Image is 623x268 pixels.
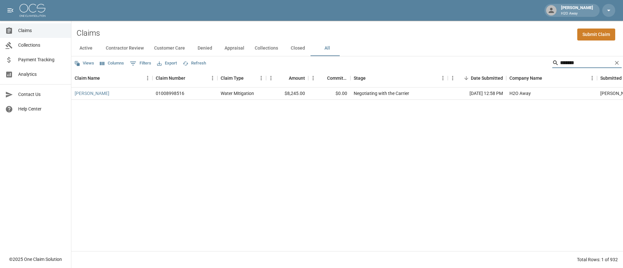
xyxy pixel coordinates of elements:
[18,27,66,34] span: Claims
[217,69,266,87] div: Claim Type
[18,91,66,98] span: Contact Us
[438,73,448,83] button: Menu
[312,41,342,56] button: All
[327,69,347,87] div: Committed Amount
[208,73,217,83] button: Menu
[561,11,593,17] p: H2O Away
[9,256,62,262] div: © 2025 One Claim Solution
[587,73,597,83] button: Menu
[181,58,208,68] button: Refresh
[18,56,66,63] span: Payment Tracking
[308,87,350,100] div: $0.00
[350,69,448,87] div: Stage
[280,74,289,83] button: Sort
[266,73,276,83] button: Menu
[354,69,366,87] div: Stage
[75,90,109,97] a: [PERSON_NAME]
[143,73,153,83] button: Menu
[185,74,194,83] button: Sort
[156,69,185,87] div: Claim Number
[462,74,471,83] button: Sort
[71,41,623,56] div: dynamic tabs
[19,4,45,17] img: ocs-logo-white-transparent.png
[155,58,178,68] button: Export
[4,4,17,17] button: open drawer
[577,256,618,263] div: Total Rows: 1 of 932
[542,74,551,83] button: Sort
[509,69,542,87] div: Company Name
[128,58,153,69] button: Show filters
[250,41,283,56] button: Collections
[577,29,615,41] a: Submit Claim
[266,87,308,100] div: $8,245.00
[244,74,253,83] button: Sort
[552,58,622,69] div: Search
[448,69,506,87] div: Date Submitted
[509,90,531,97] div: H2O Away
[506,69,597,87] div: Company Name
[75,69,100,87] div: Claim Name
[71,41,101,56] button: Active
[471,69,503,87] div: Date Submitted
[221,69,244,87] div: Claim Type
[558,5,596,16] div: [PERSON_NAME]
[266,69,308,87] div: Amount
[221,90,254,97] div: Water Mitigation
[289,69,305,87] div: Amount
[149,41,190,56] button: Customer Care
[256,73,266,83] button: Menu
[156,90,184,97] div: 01008998516
[318,74,327,83] button: Sort
[354,90,409,97] div: Negotiating with the Carrier
[71,69,153,87] div: Claim Name
[219,41,250,56] button: Appraisal
[448,87,506,100] div: [DATE] 12:58 PM
[612,58,622,68] button: Clear
[448,73,458,83] button: Menu
[73,58,96,68] button: Views
[18,106,66,112] span: Help Center
[190,41,219,56] button: Denied
[77,29,100,38] h2: Claims
[283,41,312,56] button: Closed
[366,74,375,83] button: Sort
[100,74,109,83] button: Sort
[101,41,149,56] button: Contractor Review
[98,58,126,68] button: Select columns
[18,71,66,78] span: Analytics
[308,69,350,87] div: Committed Amount
[18,42,66,49] span: Collections
[153,69,217,87] div: Claim Number
[308,73,318,83] button: Menu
